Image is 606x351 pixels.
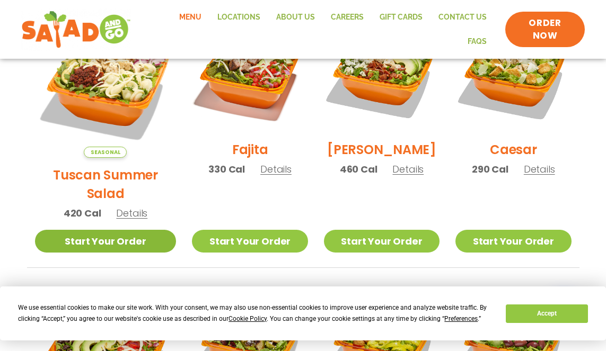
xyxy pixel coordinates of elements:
a: Contact Us [431,5,495,30]
button: Accept [506,304,587,323]
nav: Menu [142,5,495,53]
a: GIFT CARDS [372,5,431,30]
img: Product photo for Tuscan Summer Salad [35,16,177,158]
span: Seasonal [84,147,127,158]
h2: [PERSON_NAME] [327,140,436,159]
h2: Caesar [490,140,537,159]
img: Product photo for Cobb Salad [324,16,440,132]
a: About Us [268,5,323,30]
div: We use essential cookies to make our site work. With your consent, we may also use non-essential ... [18,302,493,325]
span: 420 Cal [64,206,101,220]
h2: Tuscan Summer Salad [35,166,177,203]
a: Start Your Order [324,230,440,253]
span: Details [392,163,424,176]
h2: Fajita [232,140,268,159]
span: 290 Cal [472,162,508,176]
a: Start Your Order [192,230,308,253]
a: Menu [171,5,209,30]
a: ORDER NOW [505,12,585,48]
span: 330 Cal [208,162,245,176]
span: ORDER NOW [516,17,574,42]
span: Details [116,206,147,220]
a: Locations [209,5,268,30]
img: new-SAG-logo-768×292 [21,8,131,51]
img: Product photo for Fajita Salad [192,16,308,132]
a: FAQs [460,30,495,54]
span: Preferences [444,315,478,322]
span: Cookie Policy [229,315,267,322]
a: Start Your Order [35,230,177,253]
img: Product photo for Caesar Salad [455,16,571,132]
span: 460 Cal [340,162,377,176]
a: Start Your Order [455,230,571,253]
span: Details [524,163,555,176]
a: Careers [323,5,372,30]
span: Details [260,163,292,176]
